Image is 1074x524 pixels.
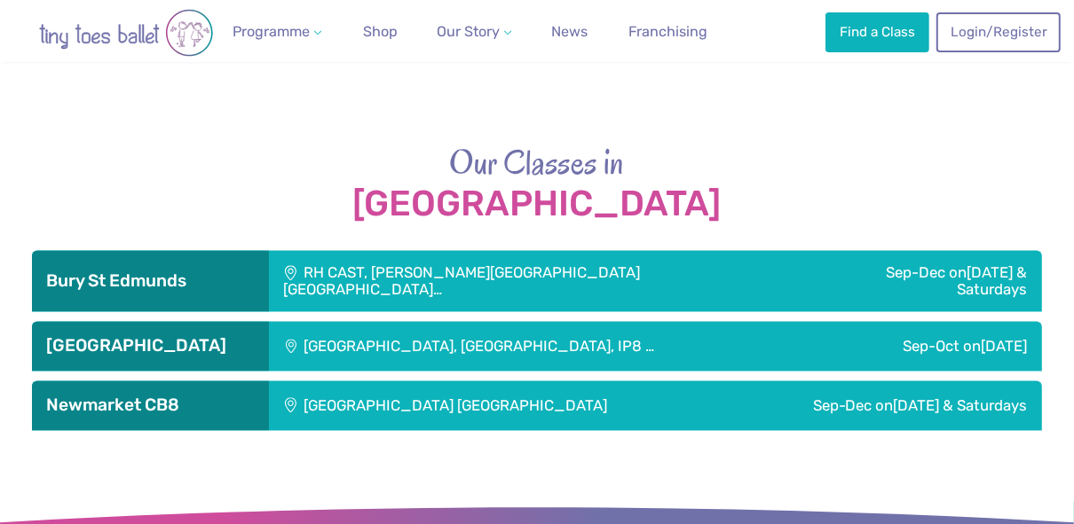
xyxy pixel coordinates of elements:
span: [DATE] & Saturdays [894,396,1028,414]
a: Franchising [621,14,715,50]
a: Our Story [430,14,518,50]
h3: [GEOGRAPHIC_DATA] [46,335,255,356]
strong: [GEOGRAPHIC_DATA] [32,184,1041,223]
h3: Bury St Edmunds [46,270,255,292]
span: Shop [363,23,398,40]
div: Sep-Dec on [726,380,1042,430]
span: [DATE] & Saturdays [958,263,1028,297]
span: Our Classes in [449,139,624,185]
span: Our Story [438,23,501,40]
img: tiny toes ballet [20,9,233,57]
span: Programme [233,23,310,40]
div: Sep-Oct on [828,321,1042,371]
div: [GEOGRAPHIC_DATA], [GEOGRAPHIC_DATA], IP8 … [269,321,827,371]
a: News [544,14,595,50]
div: RH CAST, [PERSON_NAME][GEOGRAPHIC_DATA] [GEOGRAPHIC_DATA]… [269,250,803,311]
span: Franchising [628,23,707,40]
h3: Newmarket CB8 [46,395,255,416]
a: Shop [356,14,405,50]
a: Login/Register [936,12,1061,51]
a: Programme [225,14,328,50]
div: [GEOGRAPHIC_DATA] [GEOGRAPHIC_DATA] [269,380,726,430]
span: News [551,23,588,40]
div: Sep-Dec on [804,250,1042,311]
a: Find a Class [825,12,928,51]
span: [DATE] [982,337,1028,355]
